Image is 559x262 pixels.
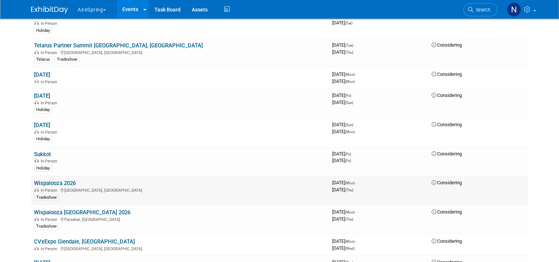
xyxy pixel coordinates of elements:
span: - [352,151,353,157]
img: In-Person Event [34,246,39,250]
a: Telarus Partner Summit [GEOGRAPHIC_DATA], [GEOGRAPHIC_DATA] [34,42,203,49]
a: Wispalooza [GEOGRAPHIC_DATA] 2026 [34,209,130,216]
span: In-Person [41,217,59,222]
img: In-Person Event [34,80,39,83]
span: [DATE] [332,180,357,185]
span: - [354,122,355,127]
span: [DATE] [332,216,353,222]
a: [DATE] [34,122,50,128]
div: Holiday [34,136,52,142]
span: Search [473,7,490,13]
span: [DATE] [332,71,357,77]
a: [DATE] [34,93,50,99]
span: In-Person [41,50,59,55]
span: Considering [432,93,462,98]
span: In-Person [41,130,59,135]
a: Sukkot [34,151,51,158]
span: [DATE] [332,245,355,251]
span: [DATE] [332,209,357,215]
span: [DATE] [332,49,353,55]
span: (Mon) [345,80,355,84]
span: [DATE] [332,100,353,105]
span: - [356,238,357,244]
span: [DATE] [332,151,353,157]
span: (Fri) [345,152,351,156]
img: ExhibitDay [31,6,68,14]
span: - [352,93,353,98]
a: Search [463,3,497,16]
div: Holiday [34,165,52,172]
span: [DATE] [332,78,355,84]
img: In-Person Event [34,21,39,25]
span: (Sun) [345,101,353,105]
span: Considering [432,209,462,215]
img: In-Person Event [34,188,39,192]
span: (Thu) [345,50,353,54]
div: Tradeshow [34,223,59,230]
span: [DATE] [332,122,355,127]
span: Considering [432,71,462,77]
span: (Mon) [345,73,355,77]
img: Natalie Pyron [507,3,521,17]
span: - [356,180,357,185]
span: [DATE] [332,158,351,163]
span: Considering [432,122,462,127]
span: In-Person [41,21,59,26]
span: Considering [432,238,462,244]
span: In-Person [41,159,59,164]
img: In-Person Event [34,217,39,221]
span: [DATE] [332,20,352,26]
span: (Fri) [345,94,351,98]
span: (Tue) [345,43,353,47]
div: [GEOGRAPHIC_DATA], [GEOGRAPHIC_DATA] [34,187,326,193]
span: (Mon) [345,181,355,185]
div: Paradise, [GEOGRAPHIC_DATA] [34,216,326,222]
span: (Thu) [345,188,353,192]
div: [GEOGRAPHIC_DATA], [GEOGRAPHIC_DATA] [34,49,326,55]
a: Wispalooza 2026 [34,180,76,187]
span: (Thu) [345,217,353,221]
a: [DATE] [34,71,50,78]
span: (Mon) [345,130,355,134]
img: In-Person Event [34,159,39,162]
div: Holiday [34,27,52,34]
div: Telarus [34,56,52,63]
img: In-Person Event [34,50,39,54]
span: (Fri) [345,159,351,163]
span: (Mon) [345,210,355,214]
span: (Wed) [345,246,355,251]
span: In-Person [41,188,59,193]
span: (Mon) [345,239,355,243]
span: (Sat) [345,21,352,25]
span: - [354,42,355,48]
span: [DATE] [332,42,355,48]
span: Considering [432,42,462,48]
span: [DATE] [332,187,353,192]
img: In-Person Event [34,130,39,134]
div: Tradeshow [55,56,79,63]
img: In-Person Event [34,101,39,104]
a: CVxExpo Glendale, [GEOGRAPHIC_DATA] [34,238,135,245]
span: In-Person [41,101,59,105]
span: (Sun) [345,123,353,127]
span: [DATE] [332,129,355,134]
span: [DATE] [332,238,357,244]
span: [DATE] [332,93,353,98]
span: Considering [432,151,462,157]
span: In-Person [41,246,59,251]
div: Tradeshow [34,194,59,201]
div: Holiday [34,107,52,113]
span: In-Person [41,80,59,84]
span: Considering [432,180,462,185]
span: - [356,71,357,77]
div: [GEOGRAPHIC_DATA], [GEOGRAPHIC_DATA] [34,245,326,251]
span: - [356,209,357,215]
